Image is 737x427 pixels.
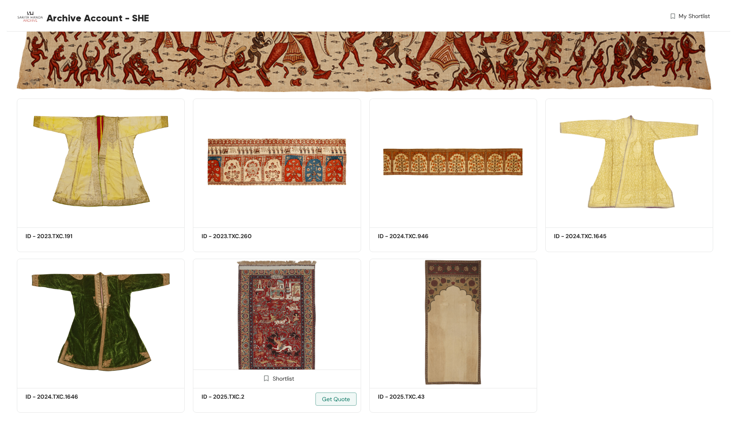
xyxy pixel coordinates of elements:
[193,259,361,385] img: 43bc0a99-6743-4ab7-a52c-e577b96fae76
[260,374,294,382] div: Shortlist
[193,99,361,225] img: ac9206ff-bdbb-407a-852d-ad52c054e0f8
[17,3,44,30] img: Buyer Portal
[378,393,448,401] h5: ID - 2025.TXC.43
[369,259,537,385] img: 65d80ad7-0a82-4421-905a-0994c6b323fd
[17,259,185,385] img: bd7e2be5-0d84-4b56-aa68-95b374cb781b
[262,374,270,382] img: Shortlist
[554,232,624,241] h5: ID - 2024.TXC.1645
[378,232,448,241] h5: ID - 2024.TXC.946
[25,232,95,241] h5: ID - 2023.TXC.191
[369,99,537,225] img: 7e211cbb-4dd1-465e-8a87-f17c66e3ad82
[322,395,350,404] span: Get Quote
[669,12,677,21] img: wishlist
[202,232,271,241] h5: ID - 2023.TXC.260
[202,393,271,401] h5: ID - 2025.TXC.2
[679,12,710,21] span: My Shortlist
[25,393,95,401] h5: ID - 2024.TXC.1646
[315,393,357,406] button: Get Quote
[46,11,149,25] span: Archive Account - SHE
[545,99,713,225] img: c8668a7a-d9e3-44a4-bf61-b4027c488da3
[17,99,185,225] img: b584b5f2-627e-40be-bf95-b6bc3244a761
